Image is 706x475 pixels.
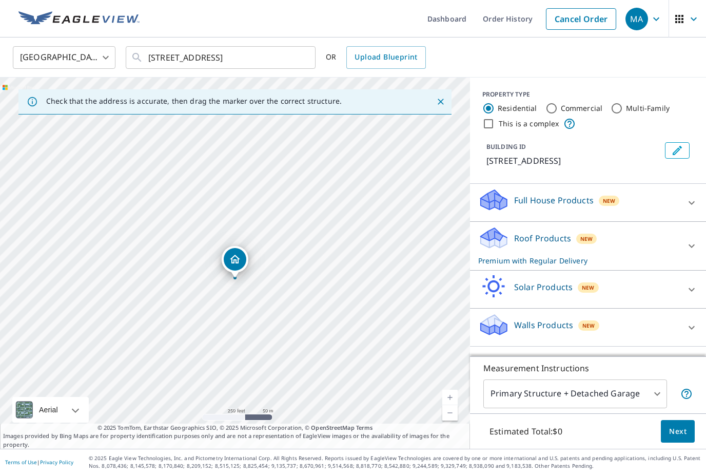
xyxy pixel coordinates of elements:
[36,397,61,423] div: Aerial
[40,459,73,466] a: Privacy Policy
[478,226,698,266] div: Roof ProductsNewPremium with Regular Delivery
[603,197,615,205] span: New
[478,255,679,266] p: Premium with Regular Delivery
[514,232,571,244] p: Roof Products
[5,459,37,466] a: Terms of Use
[478,313,698,342] div: Walls ProductsNew
[326,46,426,69] div: OR
[12,397,89,423] div: Aerial
[442,390,458,405] a: Current Level 17, Zoom In
[478,275,698,304] div: Solar ProductsNew
[499,119,559,129] label: This is a complex
[5,459,73,465] p: |
[478,188,698,217] div: Full House ProductsNew
[89,454,701,470] p: © 2025 Eagle View Technologies, Inc. and Pictometry International Corp. All Rights Reserved. Repo...
[486,155,661,167] p: [STREET_ADDRESS]
[669,425,687,438] span: Next
[680,388,693,400] span: Your report will include the primary structure and a detached garage if one exists.
[498,103,537,113] label: Residential
[514,194,594,206] p: Full House Products
[346,46,425,69] a: Upload Blueprint
[486,142,526,151] p: BUILDING ID
[434,95,447,108] button: Close
[97,424,373,432] span: © 2025 TomTom, Earthstar Geographics SIO, © 2025 Microsoft Corporation, ©
[222,246,248,278] div: Dropped pin, building 1, Residential property, 1011 Peartree Ln Charlottesville, VA 22901
[483,362,693,374] p: Measurement Instructions
[46,97,342,106] p: Check that the address is accurate, then drag the marker over the correct structure.
[661,420,695,443] button: Next
[665,142,690,159] button: Edit building 1
[18,11,140,27] img: EV Logo
[561,103,603,113] label: Commercial
[482,90,694,99] div: PROPERTY TYPE
[483,379,667,408] div: Primary Structure + Detached Garage
[356,424,373,431] a: Terms
[582,321,595,330] span: New
[514,319,573,331] p: Walls Products
[626,103,670,113] label: Multi-Family
[582,283,594,292] span: New
[546,8,616,30] a: Cancel Order
[625,8,648,30] div: MA
[580,235,593,243] span: New
[355,51,417,64] span: Upload Blueprint
[148,43,295,72] input: Search by address or latitude-longitude
[481,420,571,443] p: Estimated Total: $0
[442,405,458,421] a: Current Level 17, Zoom Out
[311,424,354,431] a: OpenStreetMap
[13,43,115,72] div: [GEOGRAPHIC_DATA]
[514,281,573,293] p: Solar Products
